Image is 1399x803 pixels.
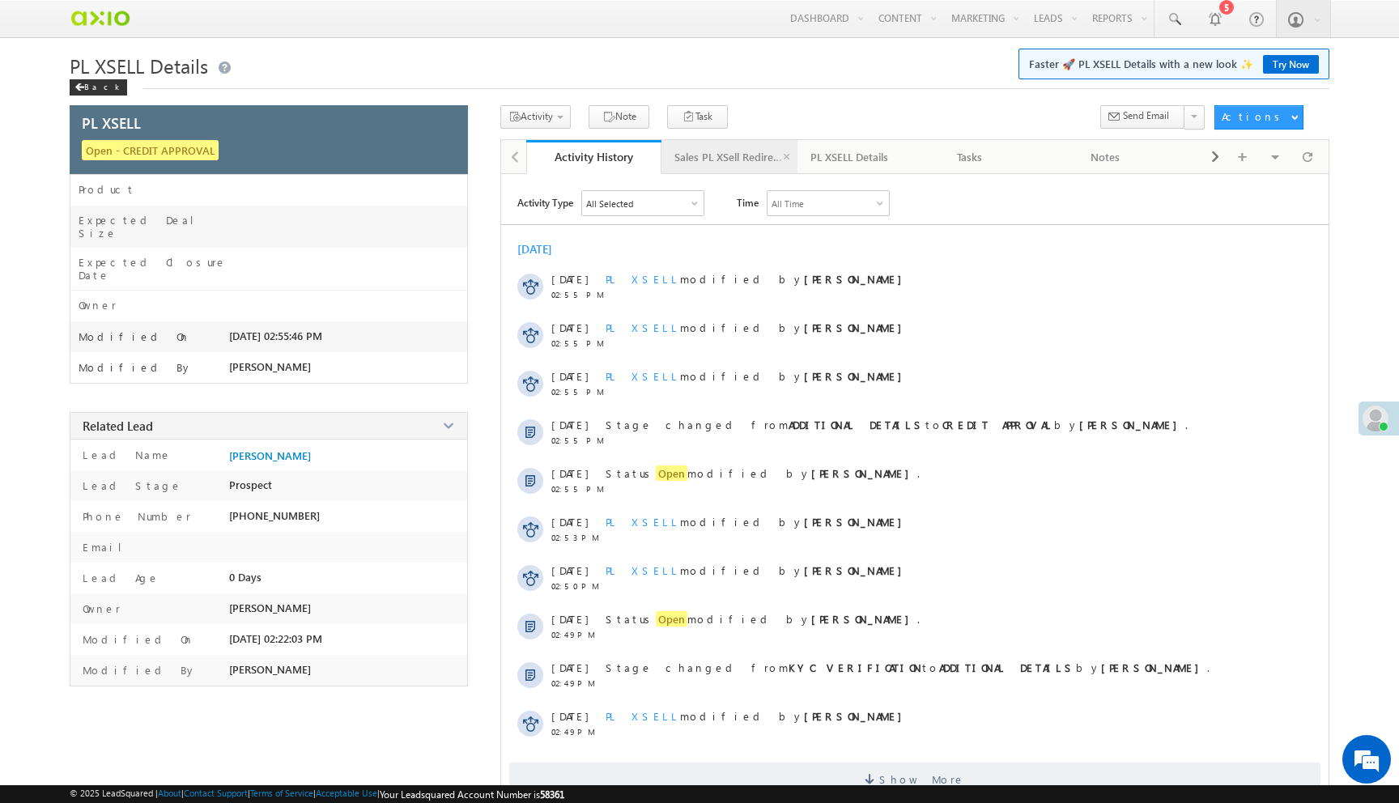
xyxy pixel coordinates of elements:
div: Actions [1222,109,1286,124]
span: 02:55 PM [551,290,600,300]
div: [DATE] [517,241,570,257]
div: PL XSELL Details [810,147,888,167]
strong: [PERSON_NAME] [804,515,910,529]
span: 02:49 PM [551,727,600,737]
span: 02:55 PM [551,338,600,348]
span: [PERSON_NAME] [229,360,311,373]
span: Open - CREDIT APPROVAL [82,140,219,160]
span: Stage changed from to by . [606,661,1210,674]
div: Tasks [916,147,1024,167]
strong: CREDIT APPROVAL [942,418,1054,431]
span: [PHONE_NUMBER] [229,509,320,522]
span: 02:49 PM [551,678,600,688]
label: Modified By [79,663,197,677]
div: Sales PL XSell Redirection [674,147,783,167]
label: Modified By [79,361,193,374]
span: [PERSON_NAME] [229,601,311,614]
a: Contact Support [184,788,248,798]
span: 58361 [540,788,564,801]
img: Custom Logo [70,4,130,32]
strong: [PERSON_NAME] [1101,661,1207,674]
span: [DATE] [551,418,588,431]
span: PL XSELL [82,113,141,133]
span: [DATE] [551,612,588,626]
span: PL XSELL Details [70,53,208,79]
button: Send Email [1100,105,1185,129]
span: [DATE] [551,272,588,286]
strong: ADDITIONAL DETAILS [939,661,1076,674]
span: Time [737,190,759,215]
span: [DATE] [551,321,588,334]
span: PL XSELL [606,563,680,577]
span: [DATE] [551,466,588,480]
span: [DATE] [551,515,588,529]
label: Phone Number [79,509,191,523]
label: Expected Deal Size [79,214,229,240]
span: Your Leadsquared Account Number is [380,788,564,801]
span: [PERSON_NAME] [229,663,311,676]
span: PL XSELL [606,321,680,334]
label: Expected Closure Date [79,256,229,282]
strong: [PERSON_NAME] [1079,418,1185,431]
span: PL XSELL [606,272,680,286]
span: 0 Days [229,571,262,584]
strong: [PERSON_NAME] [804,321,910,334]
div: All Selected [582,191,704,215]
a: Notes [1039,140,1175,174]
label: Modified On [79,632,194,646]
label: Product [79,183,135,196]
span: modified by [606,709,910,723]
a: Terms of Service [250,788,313,798]
a: Activity History [526,140,662,174]
button: Actions [1214,105,1303,130]
strong: [PERSON_NAME] [804,369,910,383]
a: Documents [1174,140,1310,174]
a: [PERSON_NAME] [229,449,311,462]
span: Stage changed from to by . [606,418,1188,431]
button: Note [589,105,649,129]
span: [DATE] 02:55:46 PM [229,329,322,342]
span: PL XSELL [606,515,680,529]
span: Activity [521,110,553,122]
a: Try Now [1263,55,1319,74]
strong: [PERSON_NAME] [811,612,917,626]
strong: [PERSON_NAME] [804,563,910,577]
span: Send Email [1123,108,1169,123]
a: Sales PL XSell Redirection [661,140,797,174]
span: Status modified by . [606,465,920,481]
label: Modified On [79,330,190,343]
strong: ADDITIONAL DETAILS [789,418,925,431]
span: Open [656,465,687,481]
a: PL XSELL Details [797,140,903,174]
span: 02:53 PM [551,533,600,542]
span: 02:50 PM [551,581,600,591]
span: Activity Type [517,190,573,215]
a: About [158,788,181,798]
span: [DATE] [551,709,588,723]
span: PL XSELL [606,709,680,723]
div: Back [70,79,127,96]
span: Faster 🚀 PL XSELL Details with a new look ✨ [1029,56,1319,72]
span: 02:49 PM [551,630,600,639]
a: Tasks [903,140,1039,174]
span: modified by [606,515,910,529]
span: [DATE] [551,369,588,383]
span: [DATE] [551,661,588,674]
div: Activity History [538,149,650,164]
label: Owner [79,299,117,312]
span: Open [656,611,687,627]
strong: [PERSON_NAME] [804,272,910,286]
button: Activity [500,105,571,129]
label: Email [79,540,134,554]
label: Lead Stage [79,478,182,492]
span: 02:55 PM [551,435,600,445]
span: modified by [606,321,910,334]
span: modified by [606,369,910,383]
label: Lead Name [79,448,172,461]
a: Acceptable Use [316,788,377,798]
li: Sales PL XSell Redirection [661,140,797,172]
span: PL XSELL [606,369,680,383]
span: [DATE] [551,563,588,577]
div: All Time [772,198,804,209]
